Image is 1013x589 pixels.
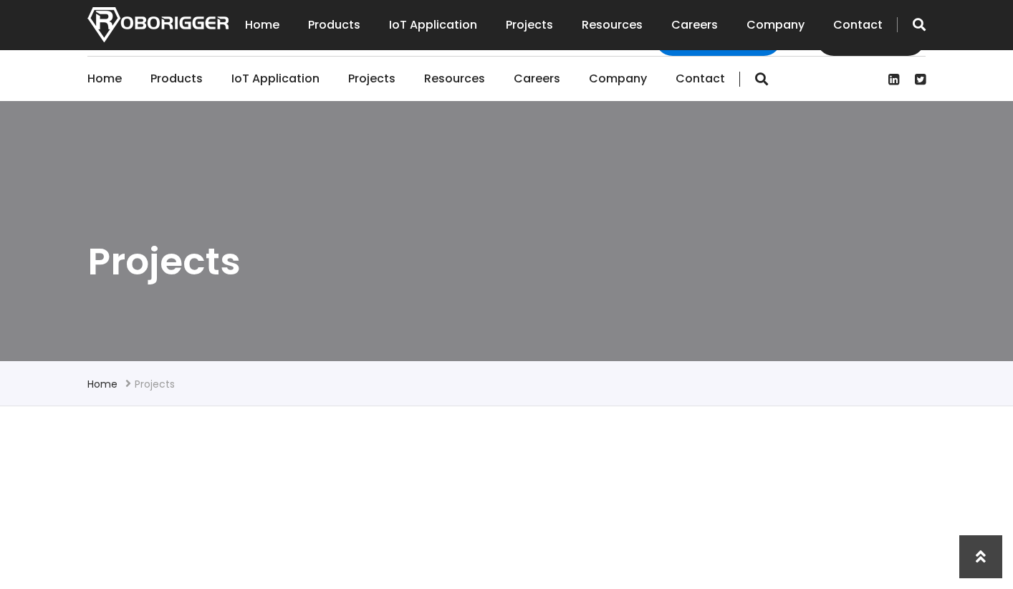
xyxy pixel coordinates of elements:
a: Projects [348,57,395,101]
a: Careers [671,3,718,47]
a: IoT Application [231,57,320,101]
h1: Projects [87,237,926,286]
a: Products [308,3,360,47]
a: Careers [514,57,560,101]
a: Company [589,57,647,101]
a: Contact [833,3,883,47]
a: IoT Application [389,3,477,47]
a: Home [245,3,279,47]
img: Nortech [87,7,229,42]
a: Projects [506,3,553,47]
a: Company [746,3,805,47]
a: Resources [582,3,643,47]
a: Home [87,377,117,391]
a: Contact [676,57,725,101]
li: Projects [135,375,175,393]
a: Products [150,57,203,101]
a: Home [87,57,122,101]
a: Resources [424,57,485,101]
